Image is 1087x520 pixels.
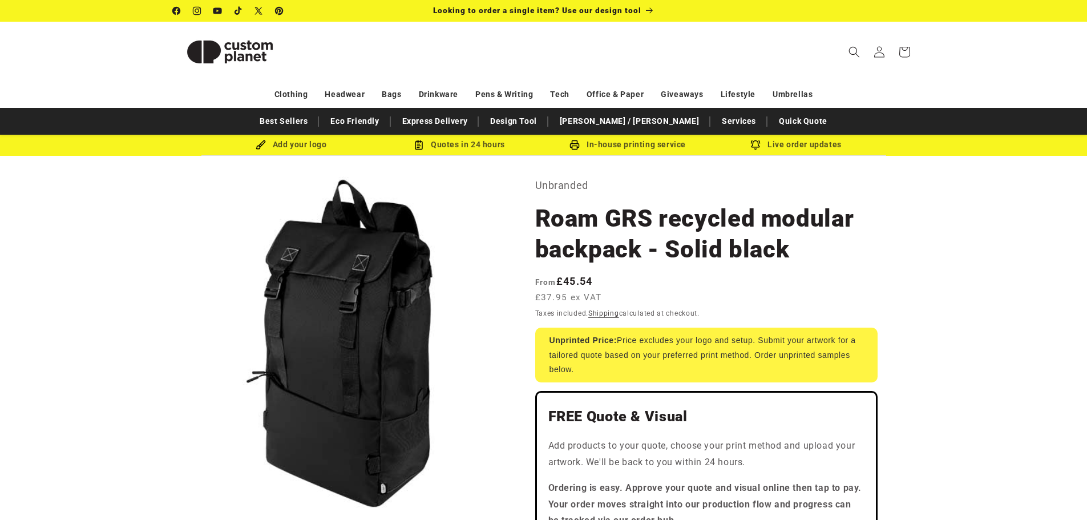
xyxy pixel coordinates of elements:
a: Clothing [274,84,308,104]
h2: FREE Quote & Visual [548,408,864,426]
div: In-house printing service [544,138,712,152]
span: Looking to order a single item? Use our design tool [433,6,641,15]
img: Order updates [750,140,761,150]
summary: Search [842,39,867,65]
a: Office & Paper [587,84,644,104]
div: Quotes in 24 hours [375,138,544,152]
a: Shipping [588,309,619,317]
strong: £45.54 [535,275,593,287]
a: Eco Friendly [325,111,385,131]
a: Custom Planet [168,22,291,82]
p: Add products to your quote, choose your print method and upload your artwork. We'll be back to yo... [548,438,864,471]
a: Quick Quote [773,111,833,131]
div: Add your logo [207,138,375,152]
a: Best Sellers [254,111,313,131]
div: Taxes included. calculated at checkout. [535,308,878,319]
img: Brush Icon [256,140,266,150]
div: Live order updates [712,138,880,152]
a: Design Tool [484,111,543,131]
a: Services [716,111,762,131]
p: Unbranded [535,176,878,195]
a: Umbrellas [773,84,813,104]
a: [PERSON_NAME] / [PERSON_NAME] [554,111,705,131]
a: Giveaways [661,84,703,104]
a: Pens & Writing [475,84,533,104]
strong: Unprinted Price: [549,336,617,345]
h1: Roam GRS recycled modular backpack - Solid black [535,203,878,265]
img: Custom Planet [173,26,287,78]
a: Lifestyle [721,84,755,104]
a: Bags [382,84,401,104]
img: In-house printing [569,140,580,150]
media-gallery: Gallery Viewer [173,176,507,510]
span: From [535,277,556,287]
div: Price excludes your logo and setup. Submit your artwork for a tailored quote based on your prefer... [535,328,878,382]
a: Tech [550,84,569,104]
a: Express Delivery [397,111,474,131]
span: £37.95 ex VAT [535,291,602,304]
a: Drinkware [419,84,458,104]
a: Headwear [325,84,365,104]
img: Order Updates Icon [414,140,424,150]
